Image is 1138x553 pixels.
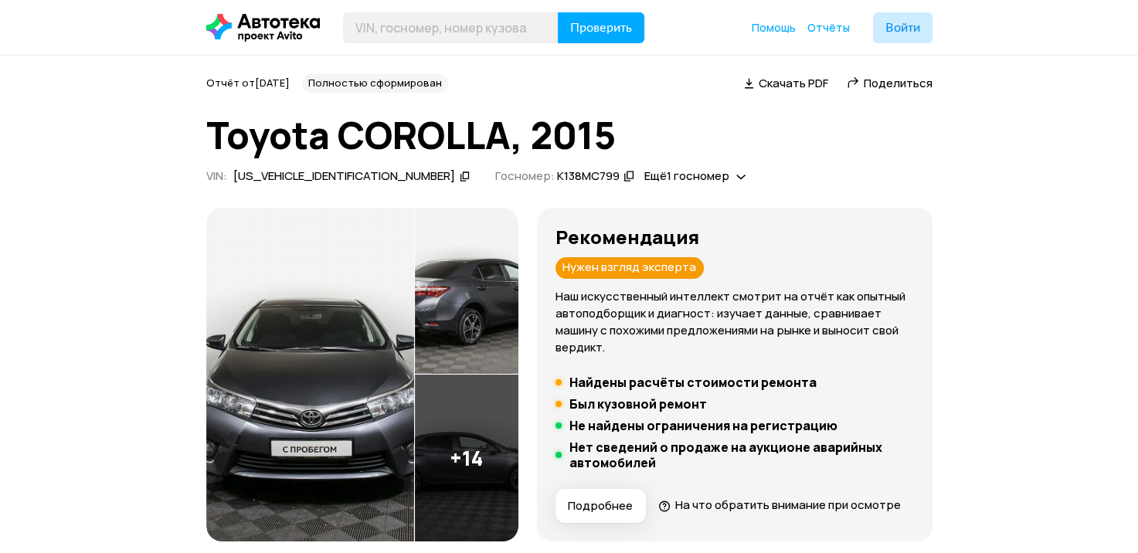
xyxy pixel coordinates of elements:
[555,288,914,356] p: Наш искусственный интеллект смотрит на отчёт как опытный автоподборщик и диагност: изучает данные...
[885,22,920,34] span: Войти
[644,168,729,184] span: Ещё 1 госномер
[569,439,914,470] h5: Нет сведений о продаже на аукционе аварийных автомобилей
[555,257,704,279] div: Нужен взгляд эксперта
[807,20,850,36] a: Отчёты
[558,12,644,43] button: Проверить
[759,75,828,91] span: Скачать PDF
[343,12,559,43] input: VIN, госномер, номер кузова
[658,497,901,513] a: На что обратить внимание при осмотре
[873,12,932,43] button: Войти
[807,20,850,35] span: Отчёты
[206,114,932,156] h1: Toyota COROLLA, 2015
[752,20,796,36] a: Помощь
[569,418,837,433] h5: Не найдены ограничения на регистрацию
[864,75,932,91] span: Поделиться
[206,168,227,184] span: VIN :
[569,375,817,390] h5: Найдены расчёты стоимости ремонта
[555,226,914,248] h3: Рекомендация
[206,76,290,90] span: Отчёт от [DATE]
[494,168,554,184] span: Госномер:
[569,396,707,412] h5: Был кузовной ремонт
[555,489,646,523] button: Подробнее
[233,168,455,185] div: [US_VEHICLE_IDENTIFICATION_NUMBER]
[568,498,633,514] span: Подробнее
[556,168,619,185] div: К138МС799
[302,74,448,93] div: Полностью сформирован
[570,22,632,34] span: Проверить
[847,75,932,91] a: Поделиться
[752,20,796,35] span: Помощь
[675,497,901,513] span: На что обратить внимание при осмотре
[744,75,828,91] a: Скачать PDF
